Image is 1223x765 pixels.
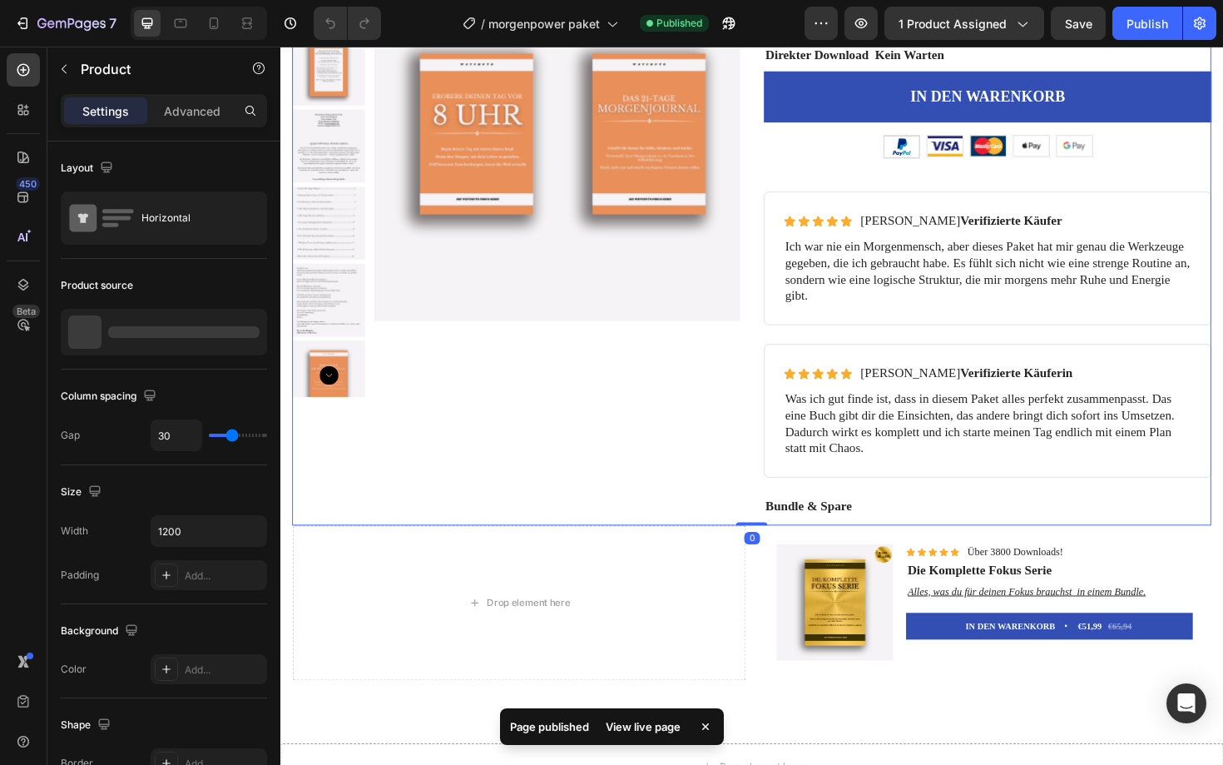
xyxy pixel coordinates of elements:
div: Open Intercom Messenger [1166,683,1206,723]
div: 450 [16,177,40,191]
div: Undo/Redo [314,7,381,40]
div: Publish [1126,15,1168,32]
p: Advanced [164,102,220,120]
button: Publish [1112,7,1182,40]
div: €65,94 [874,607,903,622]
div: €51,99 [843,607,871,622]
strong: Verifizierte Käuferin [720,339,839,353]
p: Was ich gut finde ist, dass in diesem Paket alles perfekt zusammenpasst. Das eine Buch gibt dir d... [534,365,963,435]
p: Über 3800 Downloads! [727,529,829,544]
img: gempages_581043119517073928-3997e934-cc5e-43d1-91bb-bd25c0e7f26c.jpg [639,95,676,118]
div: Padding [61,568,99,583]
span: Save [1065,17,1092,31]
div: View live page [596,715,691,738]
button: 1 product assigned [884,7,1044,40]
img: gempages_581043119517073928-918db89e-2eac-498e-b510-6ab2249ebec5.svg [730,95,768,117]
div: Product source [61,278,133,293]
div: Color [61,662,87,677]
strong: In den Warenkorb [666,43,830,64]
p: [PERSON_NAME] [614,338,839,355]
iframe: Design area [280,47,1223,765]
div: 0 [491,514,508,528]
p: 7 [109,13,116,33]
div: Column spacing [61,385,160,408]
button: 7 [7,7,124,40]
button: <strong>In den Warenkorb</strong> [512,27,986,81]
div: Layout [61,157,116,180]
span: Published [656,16,702,31]
strong: Verifizierte Käufer [720,177,828,191]
span: morgenpower paket [488,15,600,32]
img: gempages_581043119517073928-c96440c7-fd4f-4de6-bad0-4b21a5af461d.svg [776,95,814,117]
i: Alles, was du für deinen Fokus brauchst in einem Bundle. [664,571,916,584]
div: Shape [61,714,114,737]
img: gempages_581043119517073928-9bb54c50-73f3-47c0-819d-5a330d9ef1eb.svg [685,95,722,117]
button: Save [1051,7,1106,40]
p: [PERSON_NAME] [614,176,828,194]
div: Background [61,620,141,643]
strong: In den Warenkorb [725,609,820,620]
p: Page published [510,718,589,735]
div: Size [61,481,105,504]
img: gempages_581043119517073928-5477ffc7-4fb7-4749-b117-81ea3e54ecb9.svg [822,95,859,117]
div: Add... [185,569,263,584]
div: Width [61,524,88,539]
strong: Bundle & Spare [513,479,605,494]
p: Ich war nie ein Morgenmensch, aber dieses Paket hat mir genau die Werkzeuge gegeben, die ich gebr... [534,204,963,273]
div: Drop element here [219,583,307,596]
h1: Die Komplette Fokus Serie [662,545,966,566]
button: &nbsp;<strong>In den Warenkorb</strong>&nbsp; [662,600,966,628]
input: Auto [151,516,266,546]
div: Gap [61,428,80,443]
p: Settings [82,102,129,120]
span: / [481,15,485,32]
input: Auto [151,420,201,450]
p: Product [81,59,222,79]
div: Beta [12,305,40,318]
span: 1 product assigned [899,15,1007,32]
div: Horizontal [141,199,243,237]
div: Add... [185,663,263,678]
